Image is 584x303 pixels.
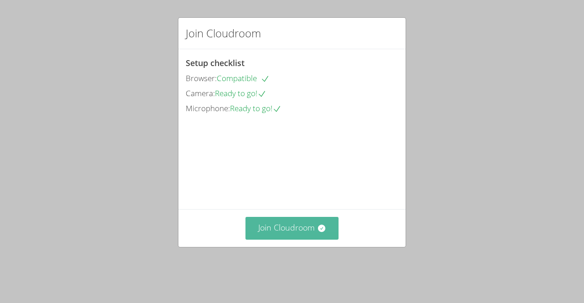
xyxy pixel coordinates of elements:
span: Microphone: [186,103,230,113]
h2: Join Cloudroom [186,25,261,41]
span: Setup checklist [186,57,245,68]
span: Compatible [217,73,270,83]
span: Ready to go! [215,88,266,98]
button: Join Cloudroom [245,217,339,239]
span: Camera: [186,88,215,98]
span: Ready to go! [230,103,282,113]
span: Browser: [186,73,217,83]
